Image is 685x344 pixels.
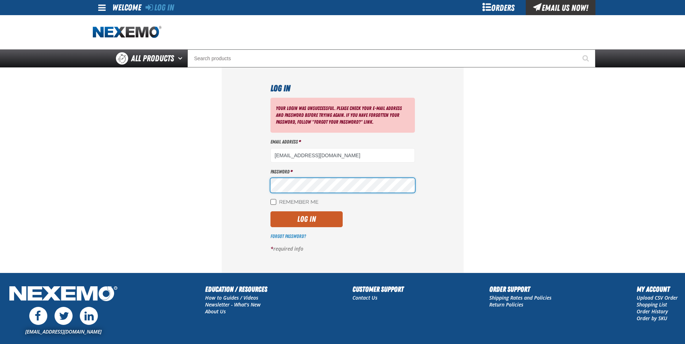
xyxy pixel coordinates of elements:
[205,308,226,315] a: About Us
[352,294,377,301] a: Contact Us
[489,301,523,308] a: Return Policies
[270,168,415,175] label: Password
[352,284,404,295] h2: Customer Support
[187,49,595,67] input: Search
[577,49,595,67] button: Start Searching
[7,284,120,305] img: Nexemo Logo
[637,315,667,322] a: Order by SKU
[25,328,101,335] a: [EMAIL_ADDRESS][DOMAIN_NAME]
[270,82,415,95] h1: Log In
[270,233,306,239] a: Forgot Password?
[205,284,267,295] h2: Education / Resources
[93,26,161,39] a: Home
[205,301,261,308] a: Newsletter - What's New
[489,294,551,301] a: Shipping Rates and Policies
[270,246,415,252] p: required info
[270,138,415,145] label: Email Address
[637,301,667,308] a: Shopping List
[131,52,174,65] span: All Products
[270,211,343,227] button: Log In
[637,284,678,295] h2: My Account
[93,26,161,39] img: Nexemo logo
[146,3,174,13] a: Log In
[270,98,415,133] div: Your login was unsuccessful. Please check your e-mail address and password before trying again. I...
[489,284,551,295] h2: Order Support
[175,49,187,67] button: Open All Products pages
[205,294,258,301] a: How to Guides / Videos
[270,199,276,205] input: Remember Me
[270,199,318,206] label: Remember Me
[637,308,668,315] a: Order History
[637,294,678,301] a: Upload CSV Order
